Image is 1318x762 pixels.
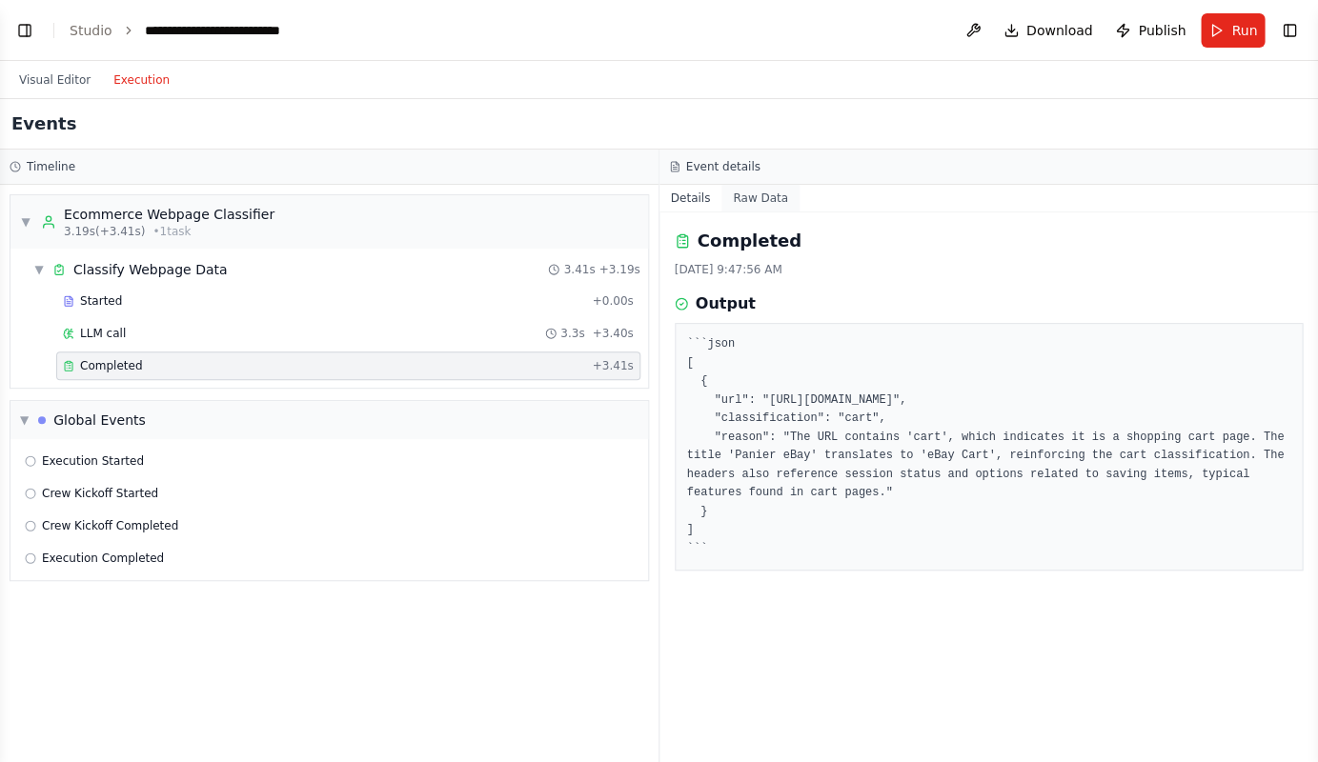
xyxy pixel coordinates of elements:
span: 3.19s (+3.41s) [64,224,145,239]
span: Execution Started [42,453,144,469]
a: Studio [70,23,112,38]
span: Run [1231,21,1257,40]
div: [DATE] 9:47:56 AM [675,262,1304,277]
h3: Output [696,292,756,315]
span: Execution Completed [42,551,164,566]
h3: Event details [686,159,760,174]
span: LLM call [80,326,126,341]
span: 3.3s [560,326,584,341]
div: Classify Webpage Data [73,260,228,279]
button: Show left sidebar [11,17,38,44]
button: Run [1201,13,1265,48]
pre: ```json [ { "url": "[URL][DOMAIN_NAME]", "classification": "cart", "reason": "The URL contains 'c... [687,335,1291,558]
button: Raw Data [721,185,800,211]
div: Ecommerce Webpage Classifier [64,205,274,224]
span: + 0.00s [592,293,633,309]
button: Show right sidebar [1276,17,1303,44]
span: Download [1026,21,1093,40]
button: Execution [102,69,181,91]
span: ▼ [20,412,29,428]
span: ▼ [33,262,45,277]
button: Details [659,185,722,211]
span: Crew Kickoff Completed [42,518,178,533]
button: Visual Editor [8,69,102,91]
span: Publish [1138,21,1186,40]
h2: Completed [698,228,801,254]
span: + 3.41s [592,358,633,373]
span: • 1 task [152,224,191,239]
span: + 3.40s [592,326,633,341]
button: Download [996,13,1101,48]
span: Crew Kickoff Started [42,486,158,501]
h3: Timeline [27,159,75,174]
nav: breadcrumb [70,21,338,40]
span: + 3.19s [598,262,639,277]
div: Global Events [53,411,146,430]
span: ▼ [20,214,31,230]
span: 3.41s [563,262,595,277]
button: Publish [1107,13,1193,48]
span: Completed [80,358,142,373]
span: Started [80,293,122,309]
h2: Events [11,110,76,137]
